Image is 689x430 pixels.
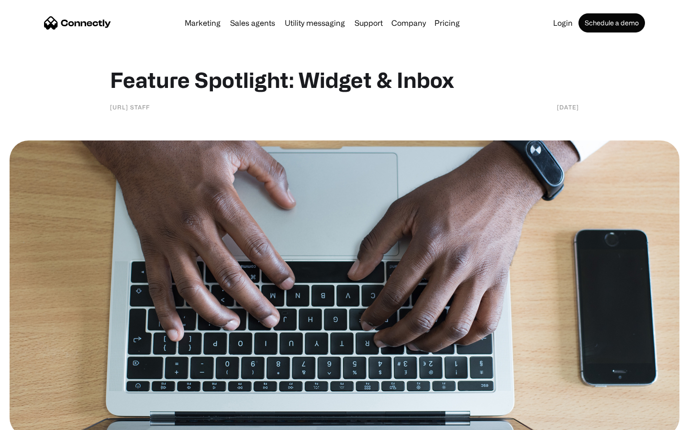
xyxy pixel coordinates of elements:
a: Pricing [431,19,464,27]
a: Sales agents [226,19,279,27]
a: Marketing [181,19,224,27]
a: Support [351,19,387,27]
div: Company [391,16,426,30]
a: Utility messaging [281,19,349,27]
a: Login [549,19,577,27]
a: Schedule a demo [578,13,645,32]
h1: Feature Spotlight: Widget & Inbox [110,67,579,93]
div: [DATE] [557,102,579,112]
div: [URL] staff [110,102,150,112]
aside: Language selected: English [10,413,57,427]
ul: Language list [19,413,57,427]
